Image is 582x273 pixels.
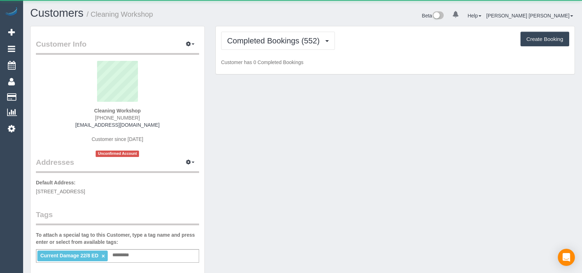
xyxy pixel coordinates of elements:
legend: Tags [36,209,199,225]
span: Current Damage 22/8 ED [40,253,98,258]
a: [PERSON_NAME] [PERSON_NAME] [486,13,573,19]
a: Customers [30,7,84,19]
img: Automaid Logo [4,7,18,17]
span: Customer since [DATE] [92,136,143,142]
p: Customer has 0 Completed Bookings [221,59,569,66]
a: Beta [422,13,444,19]
a: × [102,253,105,259]
button: Create Booking [520,32,569,47]
strong: Cleaning Workshop [94,108,141,114]
img: New interface [432,11,444,21]
div: Open Intercom Messenger [558,249,575,266]
a: [EMAIL_ADDRESS][DOMAIN_NAME] [75,122,160,128]
span: [PHONE_NUMBER] [95,115,140,121]
label: To attach a special tag to this Customer, type a tag name and press enter or select from availabl... [36,231,199,246]
label: Default Address: [36,179,76,186]
a: Help [468,13,481,19]
span: [STREET_ADDRESS] [36,189,85,194]
span: Unconfirmed Account [96,151,139,157]
button: Completed Bookings (552) [221,32,335,50]
span: Completed Bookings (552) [227,36,323,45]
legend: Customer Info [36,39,199,55]
small: / Cleaning Workshop [87,10,153,18]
